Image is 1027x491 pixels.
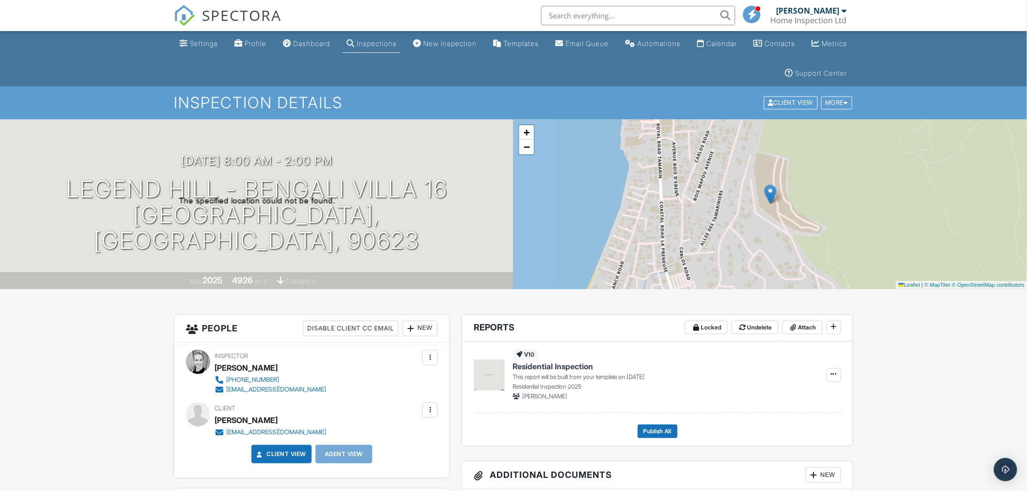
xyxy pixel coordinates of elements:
[898,282,920,288] a: Leaflet
[765,39,795,48] div: Contacts
[524,141,530,153] span: −
[925,282,951,288] a: © MapTiler
[795,69,847,77] div: Support Center
[226,376,279,384] div: [PHONE_NUMBER]
[255,449,306,459] a: Client View
[552,35,613,53] a: Email Queue
[781,65,851,82] a: Support Center
[285,278,315,285] span: crawlspace
[174,94,853,111] h1: Inspection Details
[215,360,278,375] div: [PERSON_NAME]
[922,282,923,288] span: |
[279,35,334,53] a: Dashboard
[215,413,278,427] div: [PERSON_NAME]
[215,375,326,385] a: [PHONE_NUMBER]
[519,125,534,140] a: Zoom in
[764,97,818,110] div: Client View
[638,39,681,48] div: Automations
[462,461,853,489] h3: Additional Documents
[215,427,326,437] a: [EMAIL_ADDRESS][DOMAIN_NAME]
[524,126,530,138] span: +
[215,352,248,360] span: Inspector
[303,321,398,336] div: Disable Client CC Email
[16,177,498,253] h1: LEGEND HILL - Bengali Villa 16 [GEOGRAPHIC_DATA], [GEOGRAPHIC_DATA], 90623
[293,39,330,48] div: Dashboard
[190,39,218,48] div: Settings
[402,321,438,336] div: New
[226,428,326,436] div: [EMAIL_ADDRESS][DOMAIN_NAME]
[343,35,400,53] a: Inspections
[215,385,326,394] a: [EMAIL_ADDRESS][DOMAIN_NAME]
[174,315,449,343] h3: People
[202,275,223,285] div: 2025
[764,184,777,204] img: Marker
[707,39,737,48] div: Calendar
[952,282,1025,288] a: © OpenStreetMap contributors
[541,6,735,25] input: Search everything...
[409,35,480,53] a: New Inspection
[254,278,268,285] span: sq. ft.
[622,35,685,53] a: Automations (Basic)
[226,386,326,393] div: [EMAIL_ADDRESS][DOMAIN_NAME]
[423,39,477,48] div: New Inspection
[215,405,235,412] span: Client
[694,35,741,53] a: Calendar
[245,39,266,48] div: Profile
[777,6,840,16] div: [PERSON_NAME]
[231,35,270,53] a: Company Profile
[176,35,222,53] a: Settings
[181,154,332,167] h3: [DATE] 8:00 am - 2:00 pm
[808,35,851,53] a: Metrics
[519,140,534,154] a: Zoom out
[750,35,799,53] a: Contacts
[174,5,195,26] img: The Best Home Inspection Software - Spectora
[232,275,253,285] div: 4926
[190,278,201,285] span: Built
[806,467,841,483] div: New
[357,39,397,48] div: Inspections
[174,13,282,33] a: SPECTORA
[771,16,847,25] div: Home Inspection Ltd
[763,98,820,106] a: Client View
[566,39,609,48] div: Email Queue
[503,39,539,48] div: Templates
[821,97,853,110] div: More
[994,458,1017,481] div: Open Intercom Messenger
[489,35,543,53] a: Templates
[822,39,847,48] div: Metrics
[202,5,282,25] span: SPECTORA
